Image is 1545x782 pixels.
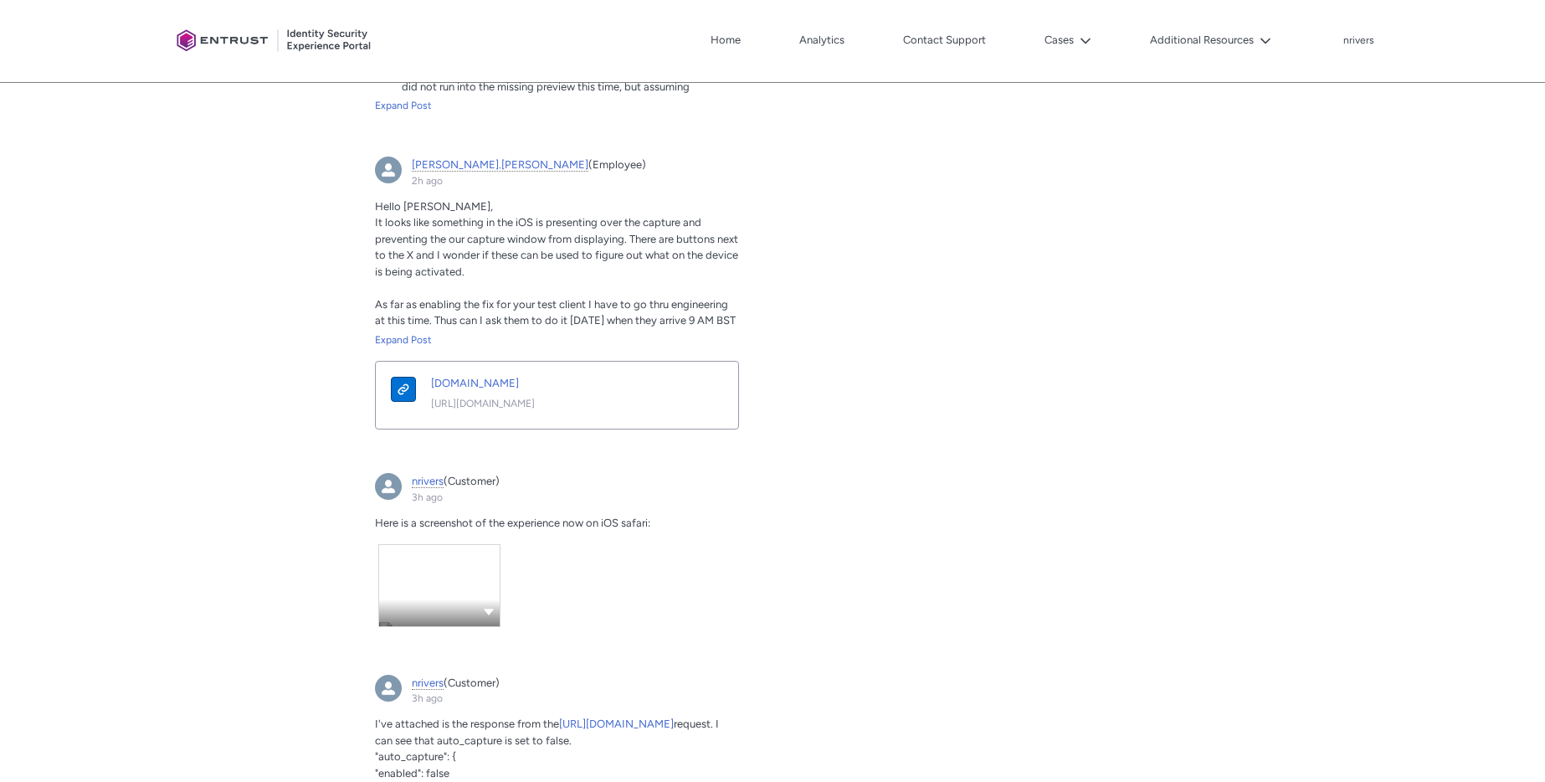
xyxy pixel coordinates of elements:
[1342,31,1375,48] button: User Profile nrivers
[375,157,402,183] div: nick.bates
[1343,35,1374,47] p: nrivers
[412,475,444,488] a: nrivers
[1040,28,1096,53] button: Cases
[412,677,444,690] a: nrivers
[365,463,749,655] article: nrivers, 3h ago
[412,175,443,187] a: 2h ago
[559,718,674,730] a: [URL][DOMAIN_NAME]
[412,491,443,503] a: 3h ago
[375,216,738,278] span: It looks like something in the iOS is presenting over the capture and preventing the our capture ...
[375,473,402,500] img: nrivers
[375,98,739,113] a: Expand Post
[482,605,495,617] a: Show more actions
[379,545,500,626] a: View file File
[412,692,443,704] a: 3h ago
[375,750,456,763] span: "auto_capture": {
[402,64,711,109] span: auto_capture/live capture enabled. I did not run into the missing preview this time, but assuming...
[375,675,402,702] img: nrivers
[377,363,429,419] a: support.identity.entrust.com
[795,28,849,53] a: Analytics, opens in new tab
[899,28,990,53] a: Contact Support
[375,157,402,183] img: External User - nick.bates (null)
[375,200,493,213] span: Hello [PERSON_NAME],
[1146,28,1276,53] button: Additional Resources
[375,718,719,747] span: request. I can see that auto_capture is set to false.
[375,718,559,730] span: I've attached is the response from the
[375,332,739,347] a: Expand Post
[375,767,449,779] span: "enabled": false
[365,147,749,453] article: nick.bates, 2h ago
[444,475,500,487] span: (Customer)
[431,375,696,392] a: [DOMAIN_NAME]
[375,298,736,360] span: As far as enabling the fix for your test client I have to go thru engineering at this time. Thus ...
[706,28,745,53] a: Home
[431,396,696,411] a: [URL][DOMAIN_NAME]
[412,158,588,172] a: [PERSON_NAME].[PERSON_NAME]
[444,677,500,689] span: (Customer)
[588,158,646,171] span: (Employee)
[375,517,650,529] span: Here is a screenshot of the experience now on iOS safari:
